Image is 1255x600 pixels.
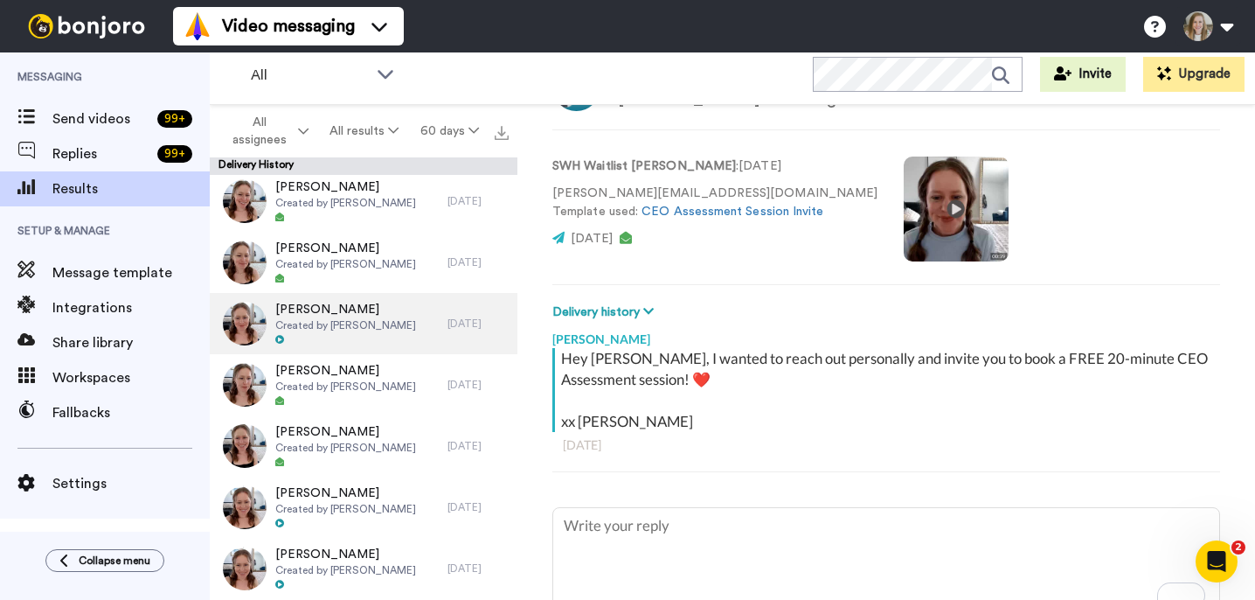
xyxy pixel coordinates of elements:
[275,502,416,516] span: Created by [PERSON_NAME]
[222,14,355,38] span: Video messaging
[275,318,416,332] span: Created by [PERSON_NAME]
[79,554,150,568] span: Collapse menu
[552,303,659,322] button: Delivery history
[1231,541,1245,555] span: 2
[275,423,416,441] span: [PERSON_NAME]
[223,547,267,590] img: f798d05e-b6c0-4249-ba15-182b98be0386-thumb.jpg
[552,160,736,172] strong: SWH Waitlist [PERSON_NAME]
[210,354,517,415] a: [PERSON_NAME]Created by [PERSON_NAME][DATE]
[563,436,1210,454] div: [DATE]
[52,367,210,388] span: Workspaces
[21,14,152,38] img: bj-logo-header-white.svg
[561,348,1216,432] div: Hey [PERSON_NAME], I wanted to reach out personally and invite you to book a FREE 20-minute CEO A...
[1196,541,1238,583] iframe: Intercom live chat
[552,322,1220,348] div: [PERSON_NAME]
[447,500,509,514] div: [DATE]
[275,546,416,563] span: [PERSON_NAME]
[251,65,368,86] span: All
[210,538,517,599] a: [PERSON_NAME]Created by [PERSON_NAME][DATE]
[275,257,416,271] span: Created by [PERSON_NAME]
[552,185,877,221] p: [PERSON_NAME][EMAIL_ADDRESS][DOMAIN_NAME] Template used:
[52,473,210,494] span: Settings
[275,441,416,455] span: Created by [PERSON_NAME]
[447,378,509,392] div: [DATE]
[52,332,210,353] span: Share library
[489,118,514,144] button: Export all results that match these filters now.
[447,317,509,331] div: [DATE]
[641,206,823,218] a: CEO Assessment Session Invite
[210,171,517,232] a: [PERSON_NAME]Created by [PERSON_NAME][DATE]
[275,380,416,394] span: Created by [PERSON_NAME]
[275,485,416,502] span: [PERSON_NAME]
[447,194,509,208] div: [DATE]
[1143,57,1245,92] button: Upgrade
[52,108,150,129] span: Send videos
[52,262,210,283] span: Message template
[275,301,416,318] span: [PERSON_NAME]
[447,255,509,269] div: [DATE]
[571,233,613,245] span: [DATE]
[210,157,517,175] div: Delivery History
[223,363,267,407] img: 4a8b7db2-9fca-4ef3-8ecb-6893a247a59c-thumb.jpg
[223,485,267,529] img: 71b13d03-47b2-4213-a7de-9d1b977db7c5-thumb.jpg
[52,178,210,199] span: Results
[210,415,517,477] a: [PERSON_NAME]Created by [PERSON_NAME][DATE]
[223,179,267,223] img: a42b4277-7497-4fa1-b8bb-f1c4eeecf023-thumb.jpg
[210,293,517,354] a: [PERSON_NAME]Created by [PERSON_NAME][DATE]
[210,232,517,293] a: [PERSON_NAME]Created by [PERSON_NAME][DATE]
[447,439,509,453] div: [DATE]
[157,110,192,128] div: 99 +
[223,424,267,468] img: f1626ee1-dd41-4c04-8c9d-bac35ad44136-thumb.jpg
[410,115,489,147] button: 60 days
[157,145,192,163] div: 99 +
[1040,57,1126,92] button: Invite
[210,477,517,538] a: [PERSON_NAME]Created by [PERSON_NAME][DATE]
[275,362,416,380] span: [PERSON_NAME]
[184,12,211,40] img: vm-color.svg
[52,402,210,423] span: Fallbacks
[224,114,295,149] span: All assignees
[223,302,267,345] img: 1ed97b65-0857-41cd-ac61-8738c8b6276f-thumb.jpg
[223,241,267,284] img: a9b340d5-3ee7-44cf-9c0d-d1914ed02eed-thumb.jpg
[45,549,164,572] button: Collapse menu
[552,157,877,176] p: : [DATE]
[447,562,509,576] div: [DATE]
[495,126,509,140] img: export.svg
[52,143,150,164] span: Replies
[213,107,319,156] button: All assignees
[275,196,416,210] span: Created by [PERSON_NAME]
[275,240,416,257] span: [PERSON_NAME]
[319,115,409,147] button: All results
[275,563,416,577] span: Created by [PERSON_NAME]
[52,297,210,318] span: Integrations
[275,178,416,196] span: [PERSON_NAME]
